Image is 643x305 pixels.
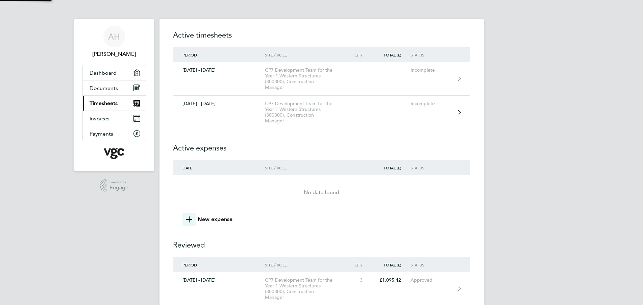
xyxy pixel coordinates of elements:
button: New expense [182,213,233,226]
div: CP7 Development Team for the Year 1 Western Structures (300300), Construction Manager [265,277,342,300]
a: Dashboard [83,65,146,80]
div: Incomplete [411,67,452,73]
div: CP7 Development Team for the Year 1 Western Structures (300300), Construction Manager [265,101,342,124]
span: Period [182,262,197,267]
div: Total (£) [372,262,411,267]
div: £1,095.42 [372,277,411,283]
div: Incomplete [411,101,452,107]
span: Powered by [109,179,128,185]
span: Period [182,52,197,57]
div: [DATE] - [DATE] [173,101,265,107]
a: Payments [83,126,146,141]
a: Timesheets [83,96,146,111]
div: Site / Role [265,165,342,170]
div: [DATE] - [DATE] [173,67,265,73]
nav: Main navigation [74,19,154,171]
div: [DATE] - [DATE] [173,277,265,283]
div: No data found [173,188,470,196]
span: Payments [90,131,113,137]
h2: Active expenses [173,129,470,160]
div: Status [411,52,452,57]
span: AH [108,32,120,41]
div: Status [411,165,452,170]
h2: Reviewed [173,226,470,257]
a: [DATE] - [DATE]CP7 Development Team for the Year 1 Western Structures (300300), Construction Mana... [173,62,470,96]
a: [DATE] - [DATE]CP7 Development Team for the Year 1 Western Structures (300300), Construction Mana... [173,96,470,129]
span: Timesheets [90,100,118,107]
div: Total (£) [372,165,411,170]
div: Status [411,262,452,267]
div: Site / Role [265,52,342,57]
div: Date [173,165,265,170]
span: New expense [198,215,233,224]
div: Approved [411,277,452,283]
img: vgcgroup-logo-retina.png [104,148,124,159]
span: Invoices [90,115,109,122]
div: 3 [342,277,372,283]
span: Documents [90,85,118,91]
a: Documents [83,80,146,95]
div: CP7 Development Team for the Year 1 Western Structures (300300), Construction Manager [265,67,342,90]
span: Engage [109,185,128,191]
span: Alan Hay [82,50,146,58]
div: Total (£) [372,52,411,57]
h2: Active timesheets [173,30,470,47]
a: Invoices [83,111,146,126]
div: Site / Role [265,262,342,267]
span: Dashboard [90,70,117,76]
a: Go to home page [82,148,146,159]
a: Powered byEngage [100,179,128,192]
div: Qty [342,52,372,57]
div: Qty [342,262,372,267]
a: AH[PERSON_NAME] [82,26,146,58]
